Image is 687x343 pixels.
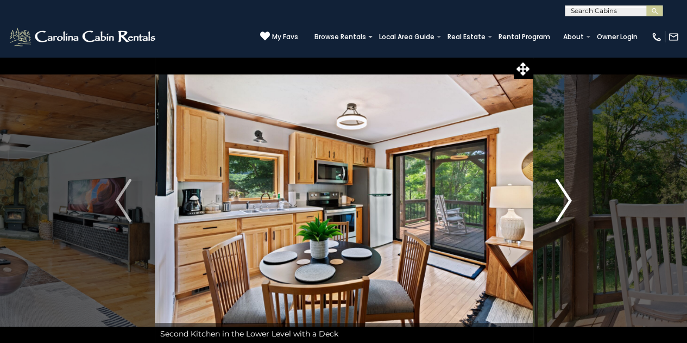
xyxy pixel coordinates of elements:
[556,179,572,222] img: arrow
[115,179,131,222] img: arrow
[493,29,556,45] a: Rental Program
[260,31,298,42] a: My Favs
[272,32,298,42] span: My Favs
[309,29,371,45] a: Browse Rentals
[591,29,643,45] a: Owner Login
[8,26,159,48] img: White-1-2.png
[651,32,662,42] img: phone-regular-white.png
[442,29,491,45] a: Real Estate
[558,29,589,45] a: About
[374,29,440,45] a: Local Area Guide
[668,32,679,42] img: mail-regular-white.png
